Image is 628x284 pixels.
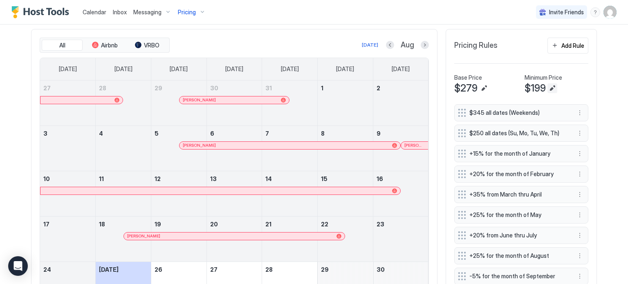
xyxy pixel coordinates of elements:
span: [DATE] [99,266,119,273]
td: August 1, 2025 [318,81,373,126]
div: menu [575,169,585,179]
span: Invite Friends [549,9,584,16]
a: August 6, 2025 [207,126,262,141]
button: [DATE] [361,40,379,50]
div: [PERSON_NAME] [183,97,286,103]
td: August 9, 2025 [373,125,428,171]
a: August 24, 2025 [40,262,95,277]
div: tab-group [40,38,170,53]
a: Saturday [384,58,418,80]
span: 16 [377,175,383,182]
span: -5% for the month of September [469,273,567,280]
a: August 16, 2025 [373,171,428,186]
a: August 15, 2025 [318,171,373,186]
td: August 17, 2025 [40,216,96,262]
span: 3 [43,130,47,137]
a: Wednesday [217,58,251,80]
span: Inbox [113,9,127,16]
a: August 9, 2025 [373,126,428,141]
div: Host Tools Logo [11,6,73,18]
span: 23 [377,221,384,228]
span: 11 [99,175,104,182]
span: Airbnb [101,42,118,49]
span: Base Price [454,74,482,81]
button: More options [575,108,585,118]
span: $345 all dates (Weekends) [469,109,567,116]
a: August 11, 2025 [96,171,151,186]
a: August 10, 2025 [40,171,95,186]
span: 27 [43,85,51,92]
button: More options [575,210,585,220]
a: August 3, 2025 [40,126,95,141]
span: [PERSON_NAME] [183,143,216,148]
div: [DATE] [362,41,378,49]
span: [DATE] [392,65,410,73]
button: All [42,40,83,51]
div: Add Rule [561,41,584,50]
span: [DATE] [114,65,132,73]
td: August 23, 2025 [373,216,428,262]
span: 13 [210,175,217,182]
button: VRBO [127,40,168,51]
span: 2 [377,85,380,92]
a: August 1, 2025 [318,81,373,96]
a: August 18, 2025 [96,217,151,232]
span: Pricing Rules [454,41,498,50]
a: August 2, 2025 [373,81,428,96]
a: August 7, 2025 [262,126,317,141]
td: August 6, 2025 [206,125,262,171]
a: August 30, 2025 [373,262,428,277]
span: 14 [265,175,272,182]
span: 22 [321,221,328,228]
td: August 5, 2025 [151,125,206,171]
span: 10 [43,175,50,182]
span: 4 [99,130,103,137]
span: Calendar [83,9,106,16]
span: 12 [155,175,161,182]
div: menu [575,271,585,281]
span: 20 [210,221,218,228]
span: 1 [321,85,323,92]
div: [PERSON_NAME] [404,143,425,148]
a: July 30, 2025 [207,81,262,96]
span: [DATE] [225,65,243,73]
span: 30 [210,85,218,92]
a: Monday [106,58,141,80]
a: Calendar [83,8,106,16]
span: [DATE] [281,65,299,73]
button: Edit [547,83,557,93]
div: menu [575,190,585,199]
span: +25% for the month of May [469,211,567,219]
span: [DATE] [170,65,188,73]
span: Aug [401,40,414,50]
div: [PERSON_NAME] [183,143,397,148]
span: Pricing [178,9,196,16]
span: Messaging [133,9,161,16]
span: 26 [155,266,162,273]
a: July 31, 2025 [262,81,317,96]
span: $250 all dates (Su, Mo, Tu, We, Th) [469,130,567,137]
td: August 16, 2025 [373,171,428,216]
span: $279 [454,82,478,94]
td: August 13, 2025 [206,171,262,216]
span: VRBO [144,42,159,49]
a: August 5, 2025 [151,126,206,141]
span: 9 [377,130,381,137]
td: August 18, 2025 [96,216,151,262]
td: July 31, 2025 [262,81,318,126]
td: August 11, 2025 [96,171,151,216]
td: August 4, 2025 [96,125,151,171]
td: July 29, 2025 [151,81,206,126]
a: August 26, 2025 [151,262,206,277]
div: menu [575,108,585,118]
span: 31 [265,85,272,92]
button: More options [575,190,585,199]
a: August 25, 2025 [96,262,151,277]
div: menu [590,7,600,17]
span: 28 [99,85,106,92]
span: 29 [321,266,329,273]
td: August 10, 2025 [40,171,96,216]
span: +35% from March thru April [469,191,567,198]
td: August 14, 2025 [262,171,318,216]
button: Previous month [386,41,394,49]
